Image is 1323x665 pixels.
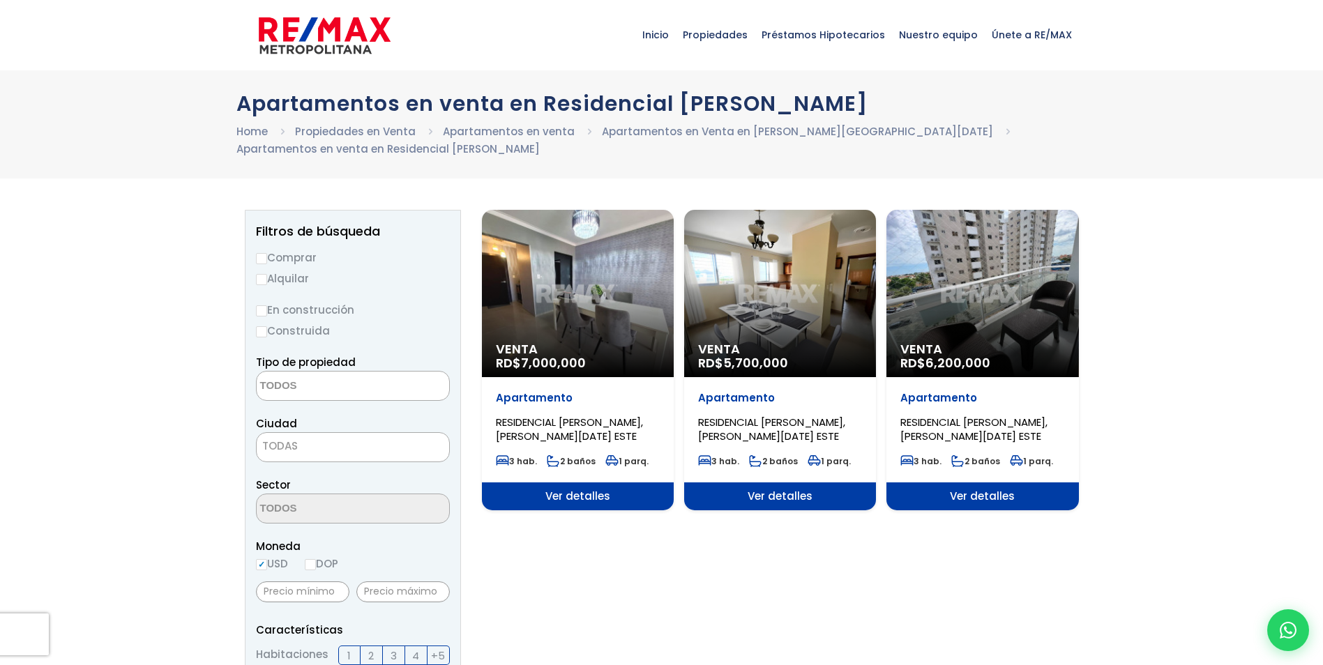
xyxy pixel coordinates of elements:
span: 2 baños [951,455,1000,467]
span: Ver detalles [684,482,876,510]
textarea: Search [257,372,392,402]
span: Ver detalles [886,482,1078,510]
a: Venta RD$7,000,000 Apartamento RESIDENCIAL [PERSON_NAME], [PERSON_NAME][DATE] ESTE 3 hab. 2 baños... [482,210,674,510]
span: +5 [431,647,445,664]
span: RD$ [900,354,990,372]
textarea: Search [257,494,392,524]
p: Apartamento [698,391,862,405]
h1: Apartamentos en venta en Residencial [PERSON_NAME] [236,91,1087,116]
span: 2 baños [547,455,596,467]
span: 3 hab. [698,455,739,467]
a: Apartamentos en venta [443,124,575,139]
span: 2 [368,647,374,664]
a: Venta RD$5,700,000 Apartamento RESIDENCIAL [PERSON_NAME], [PERSON_NAME][DATE] ESTE 3 hab. 2 baños... [684,210,876,510]
label: En construcción [256,301,450,319]
label: Alquilar [256,270,450,287]
span: TODAS [256,432,450,462]
span: 3 hab. [496,455,537,467]
span: 1 parq. [808,455,851,467]
span: Venta [698,342,862,356]
span: Sector [256,477,291,492]
p: Características [256,621,450,639]
span: Venta [900,342,1064,356]
input: USD [256,559,267,570]
h2: Filtros de búsqueda [256,224,450,238]
span: RESIDENCIAL [PERSON_NAME], [PERSON_NAME][DATE] ESTE [496,415,643,443]
span: TODAS [257,436,449,456]
p: Apartamento [496,391,660,405]
span: RESIDENCIAL [PERSON_NAME], [PERSON_NAME][DATE] ESTE [698,415,845,443]
p: Apartamento [900,391,1064,405]
span: 2 baños [749,455,798,467]
span: Ver detalles [482,482,674,510]
span: 6,200,000 [925,354,990,372]
a: Apartamentos en Venta en [PERSON_NAME][GEOGRAPHIC_DATA][DATE] [602,124,993,139]
span: 1 [347,647,351,664]
span: 3 [391,647,397,664]
span: Tipo de propiedad [256,355,356,369]
span: 7,000,000 [521,354,586,372]
span: 5,700,000 [723,354,788,372]
input: Alquilar [256,274,267,285]
span: 4 [412,647,419,664]
span: RD$ [698,354,788,372]
span: RESIDENCIAL [PERSON_NAME], [PERSON_NAME][DATE] ESTE [900,415,1048,443]
span: Únete a RE/MAX [985,14,1079,56]
label: Construida [256,322,450,339]
a: Venta RD$6,200,000 Apartamento RESIDENCIAL [PERSON_NAME], [PERSON_NAME][DATE] ESTE 3 hab. 2 baños... [886,210,1078,510]
span: Habitaciones [256,645,328,665]
span: RD$ [496,354,586,372]
label: DOP [305,555,338,572]
a: Home [236,124,268,139]
span: Propiedades [676,14,755,56]
span: Préstamos Hipotecarios [755,14,892,56]
label: USD [256,555,288,572]
a: Propiedades en Venta [295,124,416,139]
input: En construcción [256,305,267,316]
span: Nuestro equipo [892,14,985,56]
span: Moneda [256,537,450,555]
label: Comprar [256,249,450,266]
input: DOP [305,559,316,570]
li: Apartamentos en venta en Residencial [PERSON_NAME] [236,140,540,158]
input: Precio máximo [356,581,450,602]
img: remax-metropolitana-logo [259,15,391,56]
span: 3 hab. [900,455,942,467]
span: 1 parq. [605,455,649,467]
input: Precio mínimo [256,581,349,602]
span: 1 parq. [1010,455,1053,467]
span: TODAS [262,438,298,453]
input: Construida [256,326,267,337]
input: Comprar [256,253,267,264]
span: Ciudad [256,416,297,431]
span: Venta [496,342,660,356]
span: Inicio [635,14,676,56]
